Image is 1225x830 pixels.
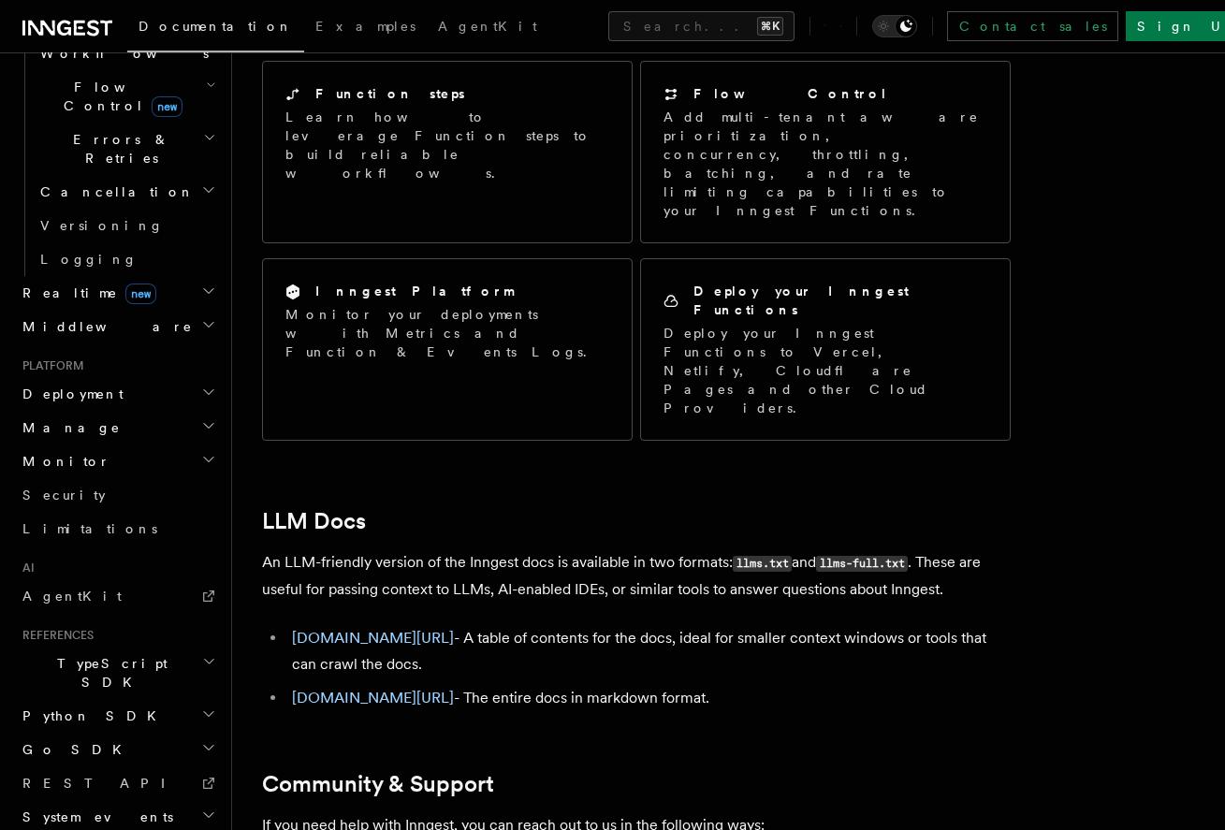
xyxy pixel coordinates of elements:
a: Contact sales [947,11,1118,41]
button: Deployment [15,377,220,411]
span: TypeScript SDK [15,654,202,692]
span: Manage [15,418,121,437]
a: Security [15,478,220,512]
button: Go SDK [15,733,220,766]
button: Cancellation [33,175,220,209]
p: An LLM-friendly version of the Inngest docs is available in two formats: and . These are useful f... [262,549,1011,603]
a: AgentKit [15,579,220,613]
span: Documentation [139,19,293,34]
a: Limitations [15,512,220,546]
span: Deployment [15,385,124,403]
span: References [15,628,94,643]
a: AgentKit [427,6,548,51]
p: Add multi-tenant aware prioritization, concurrency, throttling, batching, and rate limiting capab... [664,108,987,220]
p: Deploy your Inngest Functions to Vercel, Netlify, Cloudflare Pages and other Cloud Providers. [664,324,987,417]
p: Learn how to leverage Function steps to build reliable workflows. [285,108,609,182]
kbd: ⌘K [757,17,783,36]
a: [DOMAIN_NAME][URL] [292,629,454,647]
span: Logging [40,252,138,267]
button: TypeScript SDK [15,647,220,699]
button: Python SDK [15,699,220,733]
a: Examples [304,6,427,51]
button: Errors & Retries [33,123,220,175]
a: Community & Support [262,771,494,797]
a: Documentation [127,6,304,52]
a: Inngest PlatformMonitor your deployments with Metrics and Function & Events Logs. [262,258,633,441]
a: Flow ControlAdd multi-tenant aware prioritization, concurrency, throttling, batching, and rate li... [640,61,1011,243]
h2: Deploy your Inngest Functions [693,282,987,319]
span: Monitor [15,452,110,471]
span: Limitations [22,521,157,536]
p: Monitor your deployments with Metrics and Function & Events Logs. [285,305,609,361]
span: REST API [22,776,182,791]
span: AI [15,561,35,575]
span: Examples [315,19,416,34]
button: Realtimenew [15,276,220,310]
span: Errors & Retries [33,130,203,167]
li: - A table of contents for the docs, ideal for smaller context windows or tools that can crawl the... [286,625,1011,677]
span: new [125,284,156,304]
span: Flow Control [33,78,206,115]
a: [DOMAIN_NAME][URL] [292,689,454,706]
span: System events [15,808,173,826]
a: LLM Docs [262,508,366,534]
span: Security [22,488,106,502]
button: Search...⌘K [608,11,795,41]
span: Versioning [40,218,164,233]
code: llms.txt [733,556,792,572]
span: AgentKit [438,19,537,34]
span: Python SDK [15,706,168,725]
button: Monitor [15,444,220,478]
code: llms-full.txt [816,556,908,572]
li: - The entire docs in markdown format. [286,685,1011,711]
a: Deploy your Inngest FunctionsDeploy your Inngest Functions to Vercel, Netlify, Cloudflare Pages a... [640,258,1011,441]
span: Cancellation [33,182,195,201]
button: Manage [15,411,220,444]
span: Go SDK [15,740,133,759]
span: Realtime [15,284,156,302]
button: Flow Controlnew [33,70,220,123]
a: Versioning [33,209,220,242]
a: Logging [33,242,220,276]
span: new [152,96,182,117]
a: REST API [15,766,220,800]
a: Function stepsLearn how to leverage Function steps to build reliable workflows. [262,61,633,243]
button: Middleware [15,310,220,343]
h2: Inngest Platform [315,282,514,300]
span: Middleware [15,317,193,336]
button: Toggle dark mode [872,15,917,37]
h2: Flow Control [693,84,888,103]
span: AgentKit [22,589,122,604]
h2: Function steps [315,84,465,103]
span: Platform [15,358,84,373]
